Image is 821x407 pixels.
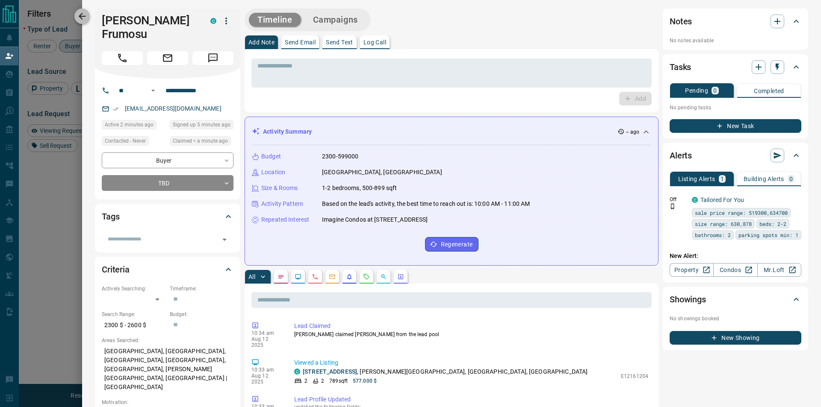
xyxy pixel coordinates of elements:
div: Tue Aug 12 2025 [102,120,165,132]
p: Aug 12 2025 [251,336,281,348]
p: 2300 $ - 2600 $ [102,318,165,332]
button: Regenerate [425,237,478,252]
div: Criteria [102,259,233,280]
p: New Alert: [670,252,801,261]
h2: Tags [102,210,119,223]
p: Listing Alerts [678,176,715,182]
p: Lead Profile Updated [294,395,648,404]
div: condos.ca [210,18,216,24]
div: Showings [670,289,801,310]
svg: Lead Browsing Activity [295,273,301,280]
button: New Task [670,119,801,133]
div: condos.ca [294,369,300,375]
div: TBD [102,175,233,191]
h2: Notes [670,15,692,28]
p: 0 [789,176,793,182]
button: Campaigns [304,13,366,27]
span: bathrooms: 2 [695,231,731,239]
p: Building Alerts [744,176,784,182]
h1: [PERSON_NAME] Frumosu [102,14,198,41]
span: Claimed < a minute ago [173,137,228,145]
svg: Notes [278,273,284,280]
p: 2 [321,377,324,385]
button: Open [219,234,230,246]
p: Repeated Interest [261,215,309,224]
p: Completed [754,88,784,94]
div: Tue Aug 12 2025 [170,136,233,148]
a: Tailored For You [700,196,744,203]
p: No showings booked [670,315,801,322]
p: Actively Searching: [102,285,165,293]
p: 10:33 am [251,367,281,373]
div: Activity Summary-- ago [252,124,651,140]
p: [PERSON_NAME] claimed [PERSON_NAME] from the lead pool [294,331,648,338]
p: Send Email [285,39,316,45]
span: size range: 630,878 [695,220,752,228]
p: , [PERSON_NAME][GEOGRAPHIC_DATA], [GEOGRAPHIC_DATA], [GEOGRAPHIC_DATA] [303,367,588,376]
p: Imagine Condos at [STREET_ADDRESS] [322,215,428,224]
svg: Emails [329,273,336,280]
p: Log Call [363,39,386,45]
p: Location [261,168,285,177]
svg: Opportunities [380,273,387,280]
div: Buyer [102,152,233,168]
div: Alerts [670,145,801,166]
span: sale price range: 519300,634700 [695,208,788,217]
p: [GEOGRAPHIC_DATA], [GEOGRAPHIC_DATA] [322,168,442,177]
h2: Criteria [102,263,130,276]
p: 2300-599000 [322,152,358,161]
p: Aug 12 2025 [251,373,281,385]
svg: Calls [312,273,319,280]
span: parking spots min: 1 [738,231,798,239]
p: 10:34 am [251,330,281,336]
svg: Push Notification Only [670,203,676,209]
span: Message [192,51,233,65]
p: Activity Summary [263,127,312,136]
p: Activity Pattern [261,199,303,208]
p: All [248,274,255,280]
span: Contacted - Never [105,137,146,145]
p: Viewed a Listing [294,358,648,367]
p: 577.000 $ [353,377,377,385]
svg: Requests [363,273,370,280]
p: 1 [721,176,724,182]
a: Condos [713,263,757,277]
p: Off [670,196,687,203]
p: No pending tasks [670,101,801,114]
p: 2 [304,377,307,385]
p: Lead Claimed [294,322,648,331]
p: Budget: [170,310,233,318]
p: Search Range: [102,310,165,318]
span: Call [102,51,143,65]
p: Areas Searched: [102,337,233,344]
p: No notes available [670,37,801,44]
svg: Email Verified [113,106,119,112]
button: New Showing [670,331,801,345]
svg: Listing Alerts [346,273,353,280]
div: Tasks [670,57,801,77]
svg: Agent Actions [397,273,404,280]
button: Timeline [249,13,301,27]
p: -- ago [626,128,639,136]
p: Timeframe: [170,285,233,293]
span: Email [147,51,188,65]
div: Notes [670,11,801,32]
p: Size & Rooms [261,184,298,193]
div: Tags [102,206,233,227]
p: 789 sqft [329,377,348,385]
h2: Tasks [670,60,691,74]
p: Budget [261,152,281,161]
p: Send Text [326,39,353,45]
p: E12161204 [621,372,648,380]
a: Mr.Loft [757,263,801,277]
p: Motivation: [102,398,233,406]
p: 0 [713,88,717,94]
span: Active 2 minutes ago [105,120,154,129]
p: Pending [685,88,708,94]
button: Open [148,85,158,96]
a: [STREET_ADDRESS] [303,368,357,375]
div: Tue Aug 12 2025 [170,120,233,132]
span: Signed up 5 minutes ago [173,120,230,129]
h2: Showings [670,293,706,306]
p: [GEOGRAPHIC_DATA], [GEOGRAPHIC_DATA], [GEOGRAPHIC_DATA], [GEOGRAPHIC_DATA], [GEOGRAPHIC_DATA], [P... [102,344,233,394]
